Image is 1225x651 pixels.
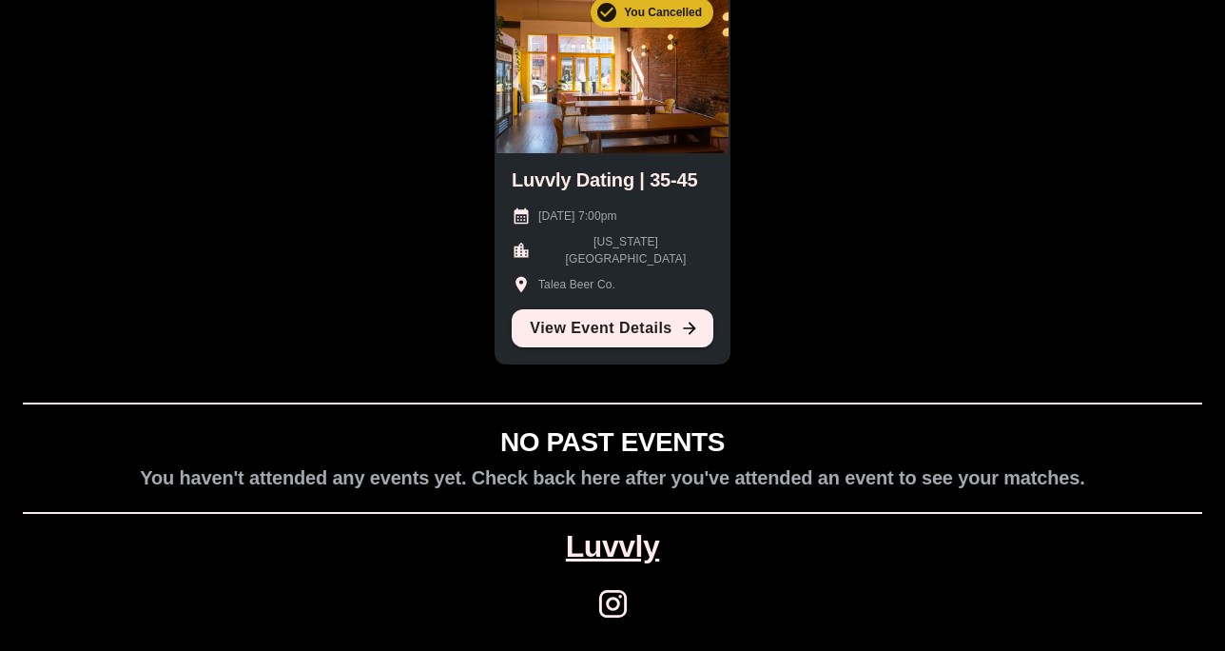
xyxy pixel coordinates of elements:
[538,207,617,225] p: [DATE] 7:00pm
[538,233,713,267] p: [US_STATE][GEOGRAPHIC_DATA]
[538,276,615,293] p: Talea Beer Co.
[512,309,713,347] a: View Event Details
[512,168,698,191] h2: Luvvly Dating | 35-45
[140,466,1084,489] h2: You haven't attended any events yet. Check back here after you've attended an event to see your m...
[500,427,725,459] h1: NO PAST EVENTS
[612,6,713,19] span: You Cancelled
[566,529,659,564] a: Luvvly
